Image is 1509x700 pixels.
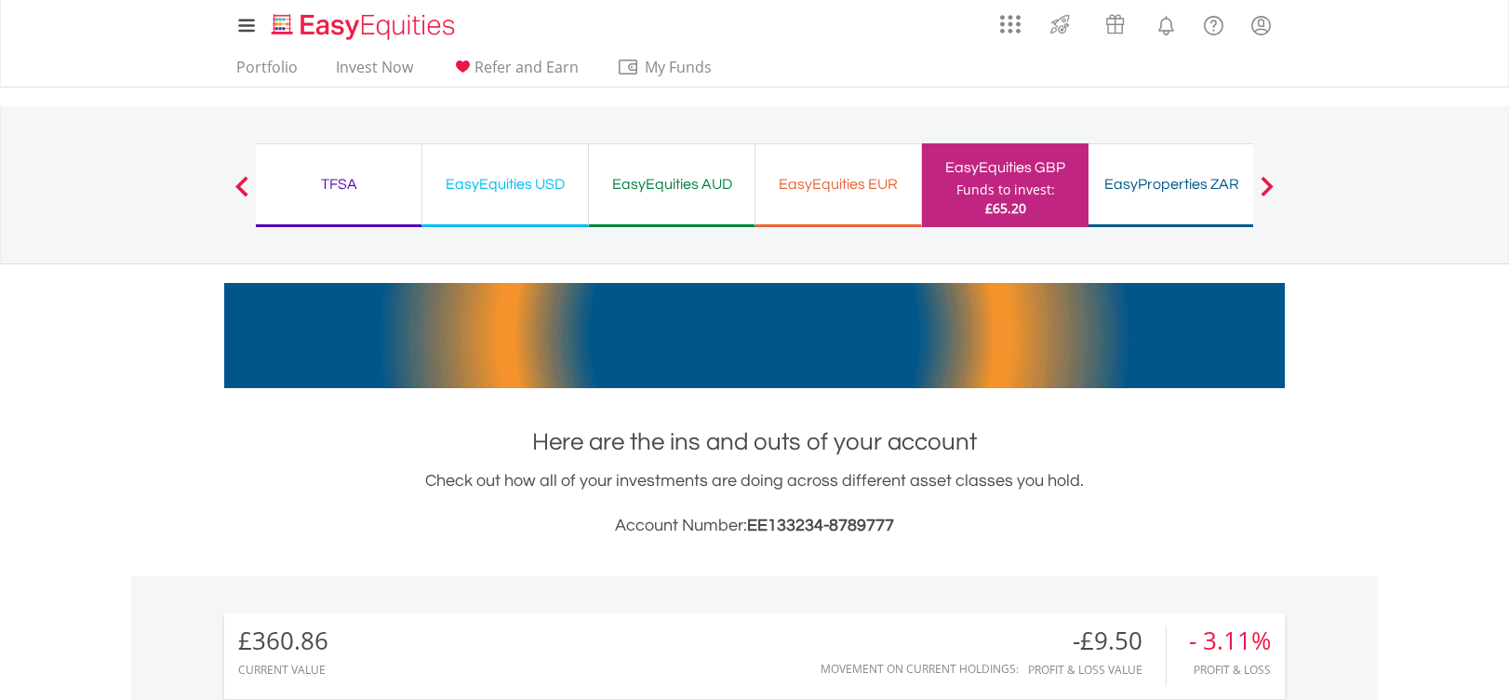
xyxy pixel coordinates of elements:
a: Invest Now [328,58,421,87]
img: vouchers-v2.svg [1100,9,1130,39]
a: My Profile [1237,5,1285,46]
span: EE133234-8789777 [747,517,894,534]
a: FAQ's and Support [1190,5,1237,42]
div: -£9.50 [1028,627,1166,654]
img: thrive-v2.svg [1045,9,1075,39]
div: EasyProperties ZAR [1100,171,1243,197]
a: Notifications [1142,5,1190,42]
div: CURRENT VALUE [238,664,328,676]
span: My Funds [617,55,739,79]
div: £360.86 [238,627,328,654]
a: AppsGrid [988,5,1033,34]
div: Movement on Current Holdings: [821,663,1019,675]
div: EasyEquities GBP [933,155,1077,181]
img: EasyMortage Promotion Banner [224,283,1285,388]
button: Previous [223,185,260,204]
div: - 3.11% [1189,627,1271,654]
div: EasyEquities EUR [767,171,910,197]
a: Portfolio [229,58,305,87]
a: Refer and Earn [444,58,586,87]
img: grid-menu-icon.svg [1000,14,1021,34]
button: Next [1249,185,1286,204]
h1: Here are the ins and outs of your account [224,425,1285,459]
a: Vouchers [1088,5,1142,39]
h3: Account Number: [224,513,1285,539]
div: TFSA [267,171,410,197]
div: EasyEquities USD [434,171,577,197]
div: Profit & Loss [1189,664,1271,676]
span: £65.20 [985,199,1026,217]
div: EasyEquities AUD [600,171,743,197]
div: Profit & Loss Value [1028,664,1166,676]
span: Refer and Earn [474,57,579,77]
a: Home page [264,5,462,42]
div: Funds to invest: [956,181,1055,199]
div: Check out how all of your investments are doing across different asset classes you hold. [224,468,1285,539]
img: EasyEquities_Logo.png [268,11,462,42]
